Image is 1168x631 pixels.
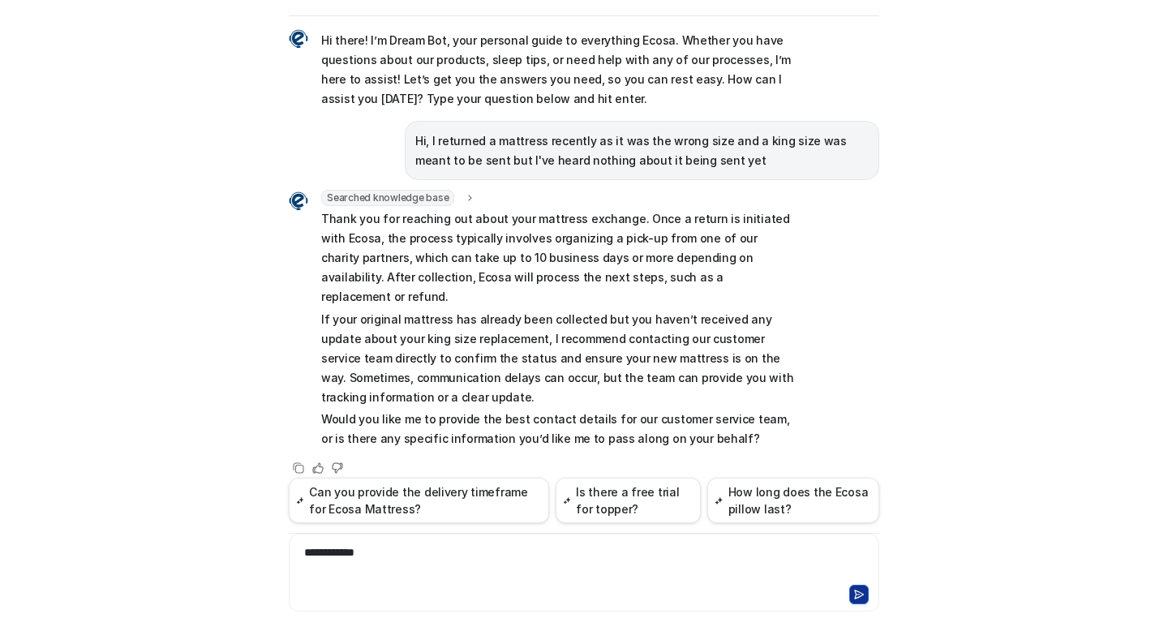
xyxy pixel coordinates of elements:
[321,310,796,407] p: If your original mattress has already been collected but you haven’t received any update about yo...
[707,478,879,523] button: How long does the Ecosa pillow last?
[415,131,869,170] p: Hi, I returned a mattress recently as it was the wrong size and a king size was meant to be sent ...
[289,478,549,523] button: Can you provide the delivery timeframe for Ecosa Mattress?
[321,209,796,307] p: Thank you for reaching out about your mattress exchange. Once a return is initiated with Ecosa, t...
[321,410,796,449] p: Would you like me to provide the best contact details for our customer service team, or is there ...
[321,190,454,206] span: Searched knowledge base
[289,29,308,49] img: Widget
[289,191,308,211] img: Widget
[321,31,796,109] p: Hi there! I’m Dream Bot, your personal guide to everything Ecosa. Whether you have questions abou...
[556,478,701,523] button: Is there a free trial for topper?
